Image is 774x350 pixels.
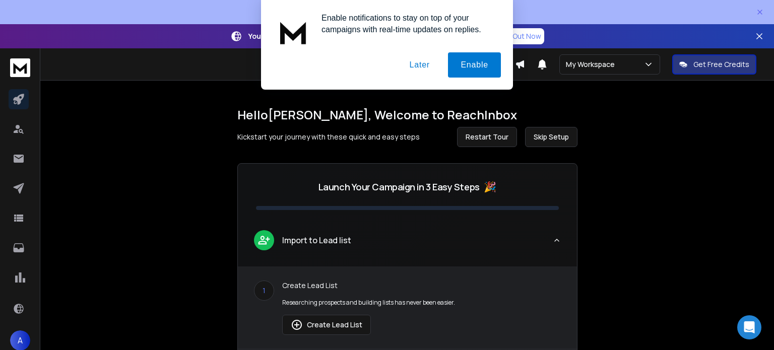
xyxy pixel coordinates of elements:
div: Open Intercom Messenger [737,315,761,339]
img: notification icon [273,12,313,52]
span: 🎉 [484,180,496,194]
p: Kickstart your journey with these quick and easy steps [237,132,420,142]
p: Researching prospects and building lists has never been easier. [282,299,561,307]
img: lead [257,234,271,246]
p: Launch Your Campaign in 3 Easy Steps [318,180,480,194]
button: leadImport to Lead list [238,222,577,266]
button: Restart Tour [457,127,517,147]
button: Later [397,52,442,78]
div: leadImport to Lead list [238,266,577,349]
div: Enable notifications to stay on top of your campaigns with real-time updates on replies. [313,12,501,35]
button: Enable [448,52,501,78]
span: Skip Setup [534,132,569,142]
button: Create Lead List [282,315,371,335]
p: Import to Lead list [282,234,351,246]
h1: Hello [PERSON_NAME] , Welcome to ReachInbox [237,107,577,123]
button: Skip Setup [525,127,577,147]
p: Create Lead List [282,281,561,291]
div: 1 [254,281,274,301]
img: lead [291,319,303,331]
